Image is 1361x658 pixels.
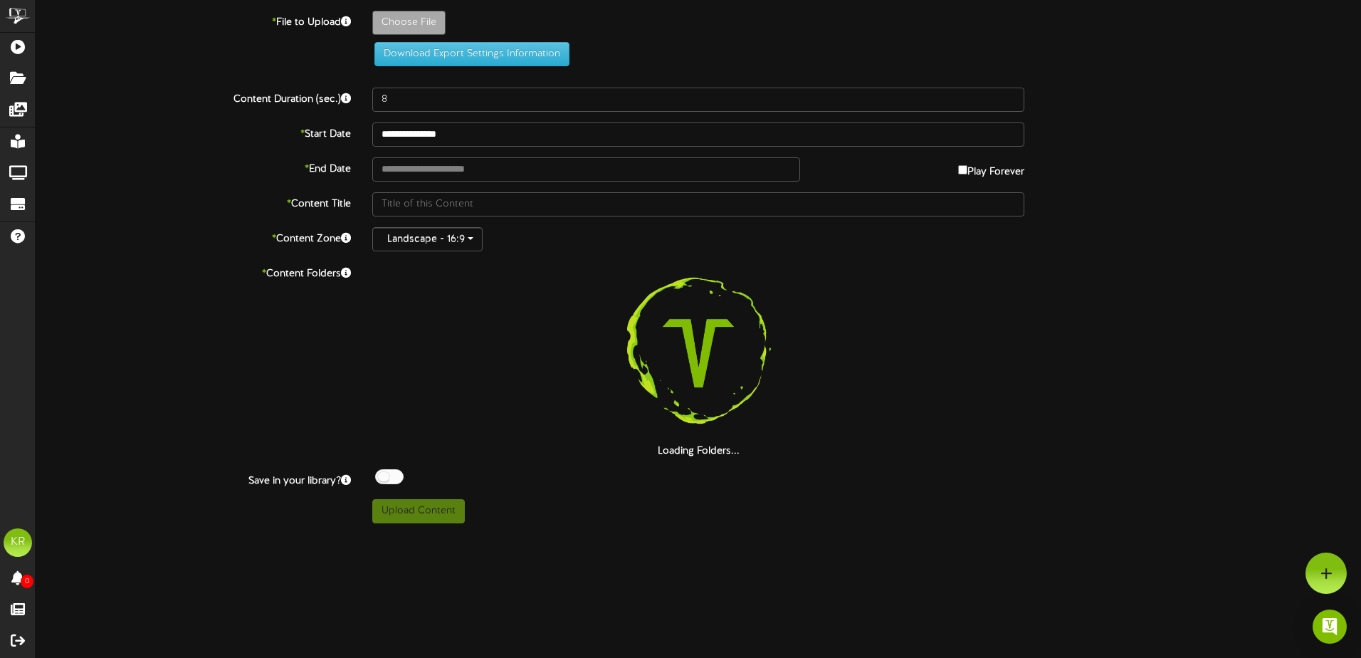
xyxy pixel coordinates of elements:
[25,11,362,30] label: File to Upload
[21,575,33,588] span: 0
[1313,610,1347,644] div: Open Intercom Messenger
[367,48,569,59] a: Download Export Settings Information
[372,227,483,251] button: Landscape - 16:9
[4,528,32,557] div: KR
[658,446,740,456] strong: Loading Folders...
[25,192,362,211] label: Content Title
[372,192,1024,216] input: Title of this Content
[25,227,362,246] label: Content Zone
[25,88,362,107] label: Content Duration (sec.)
[958,165,967,174] input: Play Forever
[374,42,569,66] button: Download Export Settings Information
[607,262,789,444] img: loading-spinner-3.png
[958,157,1024,179] label: Play Forever
[372,499,465,523] button: Upload Content
[25,262,362,281] label: Content Folders
[25,157,362,177] label: End Date
[25,469,362,489] label: Save in your library?
[25,122,362,142] label: Start Date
